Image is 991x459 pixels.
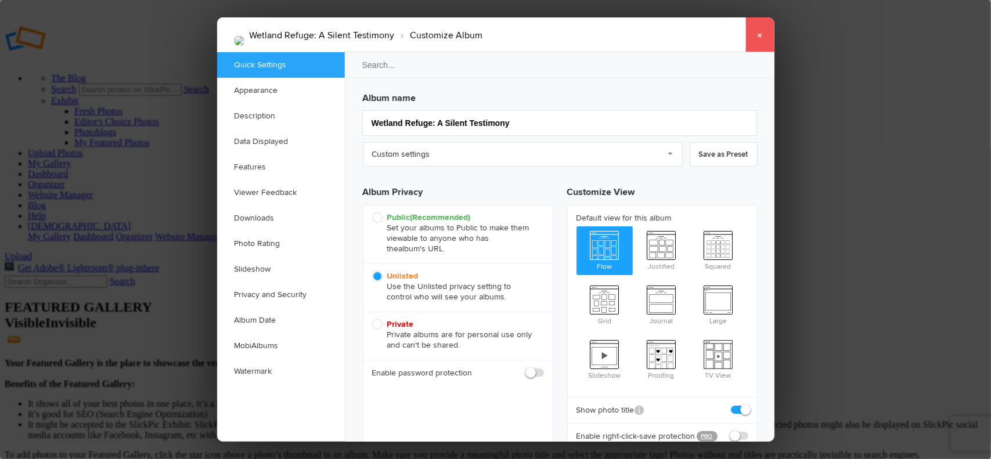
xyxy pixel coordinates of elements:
[217,129,345,154] a: Data Displayed
[217,52,345,78] a: Quick Settings
[576,281,633,327] span: Grid
[395,26,483,45] li: Customize Album
[372,367,473,379] b: Enable password protection
[387,212,471,222] b: Public
[217,333,345,359] a: MobiAlbums
[387,319,414,329] b: Private
[217,231,345,256] a: Photo Rating
[363,86,758,105] h3: Album name
[217,103,345,129] a: Description
[217,308,345,333] a: Album Date
[410,212,471,222] i: (Recommended)
[372,271,538,302] span: Use the Unlisted privacy setting to control who will see your albums.
[372,212,538,254] span: Set your albums to Public to make them viewable to anyone who has the
[387,271,419,281] b: Unlisted
[217,205,345,231] a: Downloads
[363,176,553,205] h3: Album Privacy
[690,142,758,167] a: Save as Preset
[576,212,748,224] b: Default view for this album
[633,281,690,327] span: Journal
[576,335,633,382] span: Slideshow
[690,226,747,273] span: Squared
[363,142,683,167] a: Custom settings
[576,431,688,442] b: Enable right-click-save protection
[217,154,345,180] a: Features
[250,26,395,45] li: Wetland Refuge: A Silent Testimony
[576,404,644,416] b: Show photo title
[576,226,633,273] span: Flow
[690,335,747,382] span: TV View
[372,319,538,350] span: Private albums are for personal use only and can't be shared.
[633,226,690,273] span: Justified
[217,282,345,308] a: Privacy and Security
[217,180,345,205] a: Viewer Feedback
[217,78,345,103] a: Appearance
[235,36,244,45] img: 831_OquinnI_5_3.jpg
[697,431,718,442] a: PRO
[690,281,747,327] span: Large
[217,256,345,282] a: Slideshow
[344,52,776,78] input: Search...
[567,176,758,205] h3: Customize View
[217,359,345,384] a: Watermark
[633,335,690,382] span: Proofing
[745,17,774,52] a: ×
[399,244,445,254] span: album's URL.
